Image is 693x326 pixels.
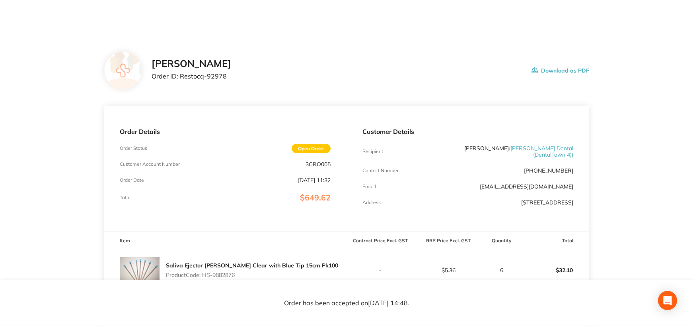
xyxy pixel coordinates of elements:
p: [PHONE_NUMBER] [524,167,573,174]
th: Item [104,232,346,250]
button: Download as PDF [531,58,589,83]
p: [DATE] 11:32 [298,177,331,183]
h2: [PERSON_NAME] [152,58,231,69]
p: [PERSON_NAME] [433,145,573,158]
p: 3CRO005 [306,161,331,167]
p: Order Status [120,145,147,151]
p: - [347,267,414,273]
div: Open Intercom Messenger [658,291,677,310]
p: Order ID: Restocq- 92978 [152,73,231,80]
p: Contact Number [362,168,399,173]
th: Total [521,232,589,250]
p: Order Details [120,128,331,135]
p: Product Code: HS-9882876 [166,272,338,278]
th: RRP Price Excl. GST [415,232,483,250]
p: $5.36 [415,267,482,273]
p: $32.10 [522,261,589,280]
span: Open Order [292,144,331,153]
p: Order Date [120,177,144,183]
p: [STREET_ADDRESS] [521,199,573,206]
th: Quantity [482,232,521,250]
a: Saliva Ejector [PERSON_NAME] Clear with Blue Tip 15cm Pk100 [166,262,338,269]
p: Customer Account Number [120,161,180,167]
p: Address [362,200,381,205]
p: Emaill [362,184,376,189]
p: 6 [483,267,521,273]
p: Customer Details [362,128,573,135]
a: [EMAIL_ADDRESS][DOMAIN_NAME] [480,183,573,190]
th: Contract Price Excl. GST [346,232,415,250]
span: ( [PERSON_NAME] Dental (DentalTown 4) ) [509,145,573,158]
a: Restocq logo [41,11,121,24]
p: Recipient [362,149,383,154]
img: Restocq logo [41,11,121,23]
p: Order has been accepted on [DATE] 14:48 . [284,300,409,307]
img: emRoZDFqeQ [120,250,160,290]
span: $649.62 [300,192,331,202]
p: Total [120,195,130,200]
